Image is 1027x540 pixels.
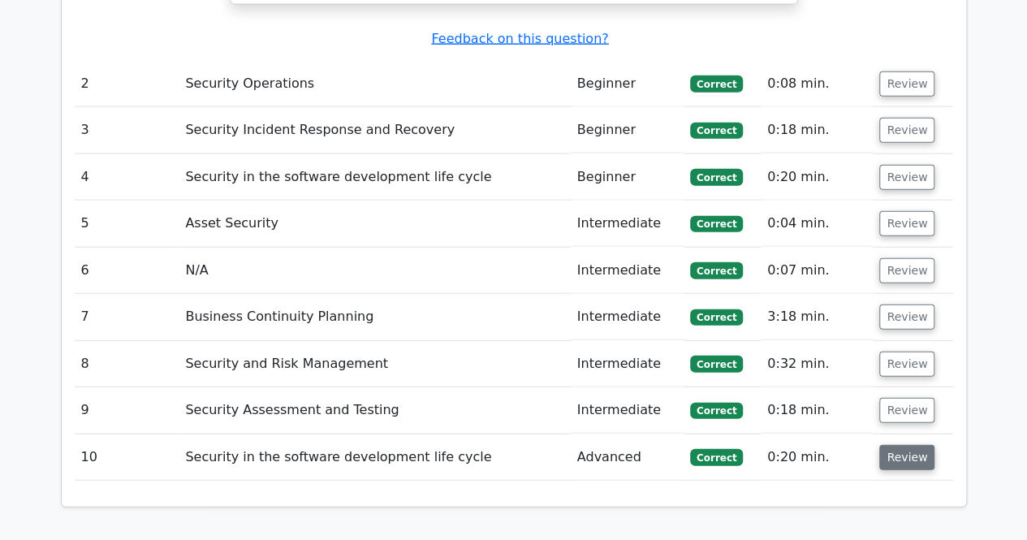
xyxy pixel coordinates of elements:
[571,387,684,434] td: Intermediate
[571,61,684,107] td: Beginner
[761,107,873,153] td: 0:18 min.
[179,61,570,107] td: Security Operations
[75,248,179,294] td: 6
[75,434,179,481] td: 10
[571,341,684,387] td: Intermediate
[761,201,873,247] td: 0:04 min.
[75,61,179,107] td: 2
[179,341,570,387] td: Security and Risk Management
[179,434,570,481] td: Security in the software development life cycle
[179,248,570,294] td: N/A
[571,201,684,247] td: Intermediate
[879,165,934,190] button: Review
[761,61,873,107] td: 0:08 min.
[571,154,684,201] td: Beginner
[179,154,570,201] td: Security in the software development life cycle
[179,387,570,434] td: Security Assessment and Testing
[761,154,873,201] td: 0:20 min.
[179,107,570,153] td: Security Incident Response and Recovery
[690,216,743,232] span: Correct
[75,387,179,434] td: 9
[761,387,873,434] td: 0:18 min.
[571,248,684,294] td: Intermediate
[879,258,934,283] button: Review
[75,107,179,153] td: 3
[690,262,743,279] span: Correct
[75,201,179,247] td: 5
[879,211,934,236] button: Review
[879,398,934,423] button: Review
[179,201,570,247] td: Asset Security
[690,449,743,465] span: Correct
[690,309,743,326] span: Correct
[571,434,684,481] td: Advanced
[431,31,608,46] a: Feedback on this question?
[761,248,873,294] td: 0:07 min.
[761,341,873,387] td: 0:32 min.
[571,107,684,153] td: Beginner
[879,118,934,143] button: Review
[690,403,743,419] span: Correct
[761,434,873,481] td: 0:20 min.
[75,341,179,387] td: 8
[879,305,934,330] button: Review
[690,356,743,372] span: Correct
[179,294,570,340] td: Business Continuity Planning
[690,76,743,92] span: Correct
[690,123,743,139] span: Correct
[879,352,934,377] button: Review
[879,71,934,97] button: Review
[571,294,684,340] td: Intermediate
[879,445,934,470] button: Review
[75,154,179,201] td: 4
[690,169,743,185] span: Correct
[75,294,179,340] td: 7
[761,294,873,340] td: 3:18 min.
